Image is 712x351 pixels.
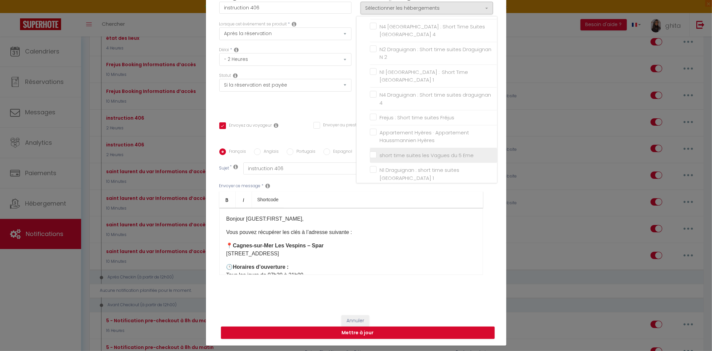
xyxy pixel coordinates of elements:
label: Anglais [261,148,279,156]
label: Envoyer ce message [219,183,261,189]
button: Annuler [341,315,369,327]
label: Délai [219,47,229,53]
label: Sujet [219,165,229,172]
p: 🕒 Tous les jours de 07h30 à 21h00 [226,263,476,279]
p: Vous pouvez récupérer les clés à l’adresse suivante : [226,228,476,236]
strong: Cagnes-sur-Mer Les Vespins – Spar [233,243,324,248]
a: Bold [219,192,236,208]
button: Sélectionner les hébergements [361,2,493,14]
i: Action Time [234,47,239,52]
i: Subject [234,164,238,169]
span: N4 [GEOGRAPHIC_DATA] : Short Time Suites [GEOGRAPHIC_DATA] 4 [380,23,485,38]
span: N2 Draguignan : Short time suites Draguignan N 2 [380,46,492,61]
i: Booking status [233,73,238,78]
span: Appartement Hyères · Appartement Haussmannien Hyères [380,129,469,144]
a: Shortcode [252,192,284,208]
button: Ouvrir le widget de chat LiveChat [5,3,25,23]
label: Lorsque cet événement se produit [219,21,287,27]
strong: Horaires d’ouverture : [233,264,289,270]
span: short time suites les Vagues du 5 Eme [380,152,474,159]
span: N1 Draguignan : short time suites [GEOGRAPHIC_DATA] 1 [380,166,460,182]
span: N1 [GEOGRAPHIC_DATA] : ·Short Time [GEOGRAPHIC_DATA] 1 [380,69,468,84]
i: Message [266,183,270,189]
button: Mettre à jour [221,327,495,339]
p: Bonjour [GUEST:FIRST_NAME]​, [226,215,476,223]
label: Envoyez au voyageur [226,122,272,130]
i: Envoyer au voyageur [274,123,279,128]
span: N4 Draguignan : Short time suites draguignan 4 [380,91,491,106]
a: Italic [236,192,252,208]
label: Portugais [293,148,316,156]
label: Espagnol [330,148,352,156]
i: Event Occur [292,21,297,27]
label: Français [226,148,246,156]
p: 📍 [STREET_ADDRESS] [226,242,476,258]
label: Statut [219,73,231,79]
